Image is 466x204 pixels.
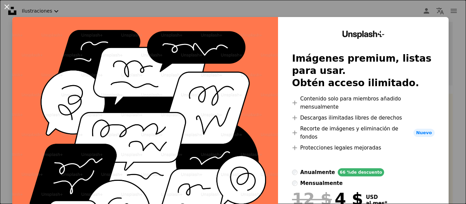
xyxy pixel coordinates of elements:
[292,170,297,175] input: anualmente66 %de descuento
[366,194,387,200] span: USD
[292,181,297,186] input: mensualmente
[413,129,435,137] span: Nuevo
[292,95,435,111] li: Contenido solo para miembros añadido mensualmente
[292,114,435,122] li: Descargas ilimitadas libres de derechos
[292,52,435,89] h2: Imágenes premium, listas para usar. Obtén acceso ilimitado.
[300,168,335,176] div: anualmente
[292,144,435,152] li: Protecciones legales mejoradas
[338,168,384,176] div: 66 % de descuento
[300,179,343,187] div: mensualmente
[292,125,435,141] li: Recorte de imágenes y eliminación de fondos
